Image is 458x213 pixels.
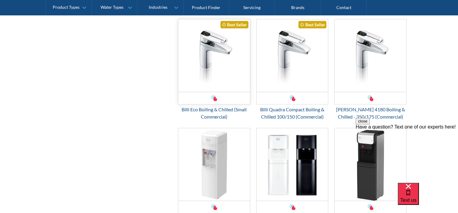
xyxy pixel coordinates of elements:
a: Billi Quadra 4180 Boiling & Chilled - 350/175 (Commercial)[PERSON_NAME] 4180 Boiling & Chilled - ... [334,19,407,120]
div: Best Seller [298,21,326,28]
div: Product Types [53,5,79,10]
img: Billi Quadra 4180 Boiling & Chilled - 350/175 (Commercial) [335,19,406,92]
img: NEW Waterlux Mains Water Cooler Chilled & Hot Floor Standing - D25 Series [257,128,328,201]
div: Industries [148,5,167,10]
img: Waterlux Trend Mains Water Cooler Chilled And Hot Floor Standing - D19CH [335,128,406,201]
iframe: podium webchat widget prompt [356,118,458,190]
img: Billi Quadra Compact Boiling & Chilled 100/150 (Commercial) [257,19,328,92]
div: Billi Quadra Compact Boiling & Chilled 100/150 (Commercial) [256,106,329,120]
div: Best Seller [220,21,248,28]
img: Waterlux Mains Water Cooler Chilled & Hot Floor Standing - D5CH [178,128,250,201]
iframe: podium webchat widget bubble [398,183,458,213]
div: [PERSON_NAME] 4180 Boiling & Chilled - 350/175 (Commercial) [334,106,407,120]
a: Billi Eco Boiling & Chilled (Small Commercial)Best SellerBilli Eco Boiling & Chilled (Small Comme... [178,19,250,120]
img: Billi Eco Boiling & Chilled (Small Commercial) [178,19,250,92]
div: Billi Eco Boiling & Chilled (Small Commercial) [178,106,250,120]
a: Billi Quadra Compact Boiling & Chilled 100/150 (Commercial)Best SellerBilli Quadra Compact Boilin... [256,19,329,120]
div: Water Types [101,5,123,10]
